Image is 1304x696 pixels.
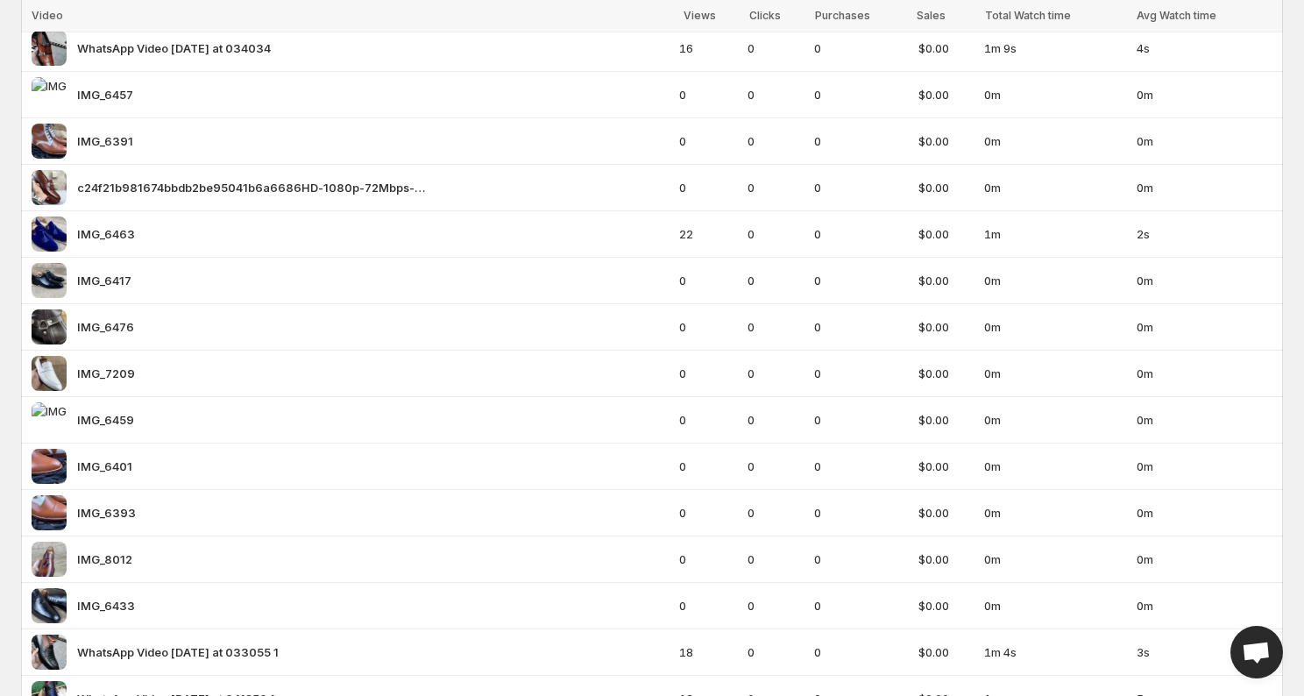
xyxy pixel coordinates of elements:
[748,411,804,429] span: 0
[684,9,716,22] span: Views
[77,550,132,568] span: IMG_8012
[32,635,67,670] img: WhatsApp Video 2025-05-17 at 033055 1
[918,458,974,475] span: $0.00
[984,179,1126,196] span: 0m
[984,318,1126,336] span: 0m
[679,597,737,614] span: 0
[984,86,1126,103] span: 0m
[984,458,1126,475] span: 0m
[1137,365,1272,382] span: 0m
[748,225,804,243] span: 0
[77,504,136,522] span: IMG_6393
[77,86,133,103] span: IMG_6457
[1137,504,1272,522] span: 0m
[748,504,804,522] span: 0
[1137,225,1272,243] span: 2s
[814,272,908,289] span: 0
[814,179,908,196] span: 0
[679,318,737,336] span: 0
[984,550,1126,568] span: 0m
[1137,411,1272,429] span: 0m
[77,225,135,243] span: IMG_6463
[679,504,737,522] span: 0
[32,77,67,112] img: IMG_6457
[748,550,804,568] span: 0
[32,9,63,22] span: Video
[918,365,974,382] span: $0.00
[984,39,1126,57] span: 1m 9s
[1137,458,1272,475] span: 0m
[77,179,428,196] span: c24f21b981674bbdb2be95041b6a6686HD-1080p-72Mbps-56425822
[1137,272,1272,289] span: 0m
[32,31,67,66] img: WhatsApp Video 2025-05-17 at 034034
[32,588,67,623] img: IMG_6433
[679,643,737,661] span: 18
[918,225,974,243] span: $0.00
[1137,39,1272,57] span: 4s
[77,318,134,336] span: IMG_6476
[32,449,67,484] img: IMG_6401
[77,643,279,661] span: WhatsApp Video [DATE] at 033055 1
[1137,179,1272,196] span: 0m
[984,132,1126,150] span: 0m
[814,225,908,243] span: 0
[917,9,946,22] span: Sales
[918,179,974,196] span: $0.00
[32,402,67,437] img: IMG_6459
[32,217,67,252] img: IMG_6463
[77,272,131,289] span: IMG_6417
[679,225,737,243] span: 22
[748,643,804,661] span: 0
[814,550,908,568] span: 0
[32,495,67,530] img: IMG_6393
[32,309,67,344] img: IMG_6476
[984,411,1126,429] span: 0m
[32,542,67,577] img: IMG_8012
[918,318,974,336] span: $0.00
[984,504,1126,522] span: 0m
[1137,132,1272,150] span: 0m
[815,9,870,22] span: Purchases
[814,365,908,382] span: 0
[1137,643,1272,661] span: 3s
[77,411,134,429] span: IMG_6459
[984,225,1126,243] span: 1m
[918,597,974,614] span: $0.00
[984,272,1126,289] span: 0m
[985,9,1071,22] span: Total Watch time
[814,86,908,103] span: 0
[748,179,804,196] span: 0
[814,318,908,336] span: 0
[918,86,974,103] span: $0.00
[32,170,67,205] img: c24f21b981674bbdb2be95041b6a6686HD-1080p-72Mbps-56425822
[748,365,804,382] span: 0
[679,272,737,289] span: 0
[984,643,1126,661] span: 1m 4s
[814,458,908,475] span: 0
[77,365,135,382] span: IMG_7209
[1137,9,1216,22] span: Avg Watch time
[814,411,908,429] span: 0
[918,39,974,57] span: $0.00
[679,179,737,196] span: 0
[749,9,781,22] span: Clicks
[748,597,804,614] span: 0
[918,272,974,289] span: $0.00
[1137,550,1272,568] span: 0m
[77,458,132,475] span: IMG_6401
[1230,626,1283,678] div: Open chat
[748,132,804,150] span: 0
[32,263,67,298] img: IMG_6417
[679,39,737,57] span: 16
[679,458,737,475] span: 0
[748,39,804,57] span: 0
[918,411,974,429] span: $0.00
[1137,597,1272,614] span: 0m
[984,365,1126,382] span: 0m
[918,132,974,150] span: $0.00
[984,597,1126,614] span: 0m
[679,86,737,103] span: 0
[748,272,804,289] span: 0
[814,643,908,661] span: 0
[814,504,908,522] span: 0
